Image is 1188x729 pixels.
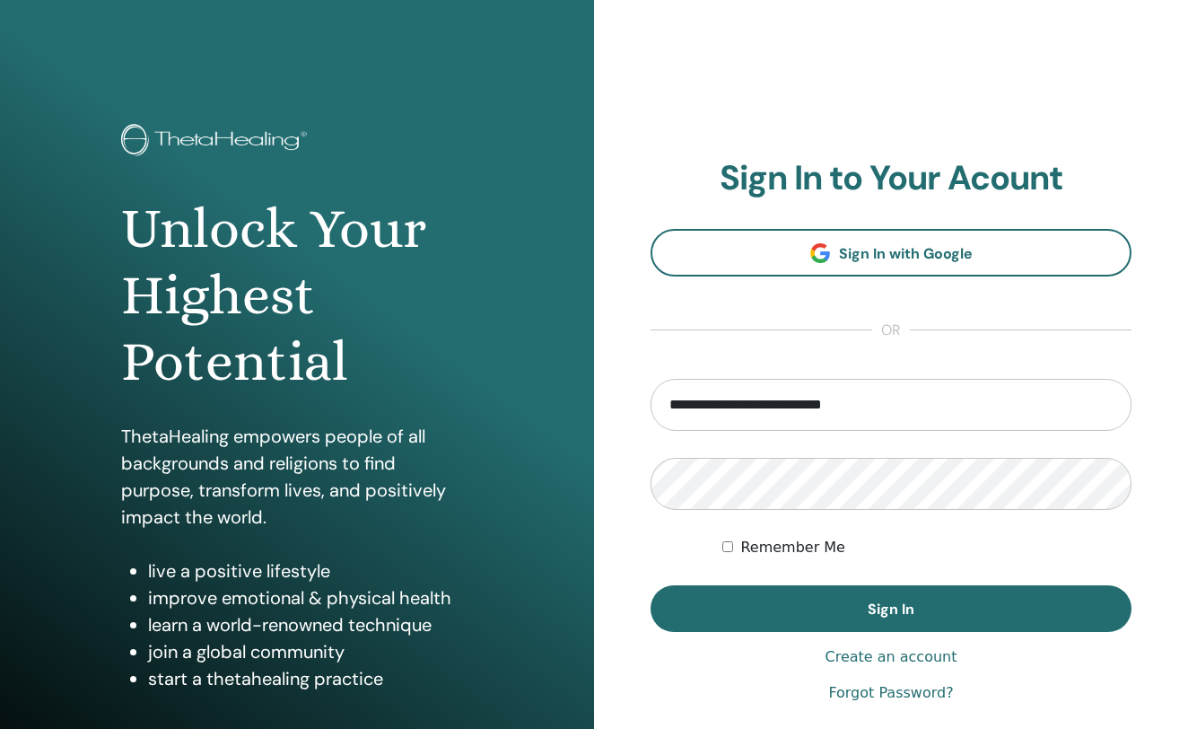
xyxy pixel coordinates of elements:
li: start a thetahealing practice [148,665,472,692]
h2: Sign In to Your Acount [651,158,1131,199]
button: Sign In [651,585,1131,632]
label: Remember Me [740,537,845,558]
li: join a global community [148,638,472,665]
a: Sign In with Google [651,229,1131,277]
p: ThetaHealing empowers people of all backgrounds and religions to find purpose, transform lives, a... [121,423,472,531]
li: learn a world-renowned technique [148,611,472,638]
a: Create an account [825,646,957,668]
span: Sign In with Google [839,244,973,263]
span: or [872,320,910,341]
h1: Unlock Your Highest Potential [121,196,472,396]
li: live a positive lifestyle [148,558,472,584]
div: Keep me authenticated indefinitely or until I manually logout [722,537,1131,558]
li: improve emotional & physical health [148,584,472,611]
span: Sign In [868,600,914,619]
a: Forgot Password? [828,682,953,704]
